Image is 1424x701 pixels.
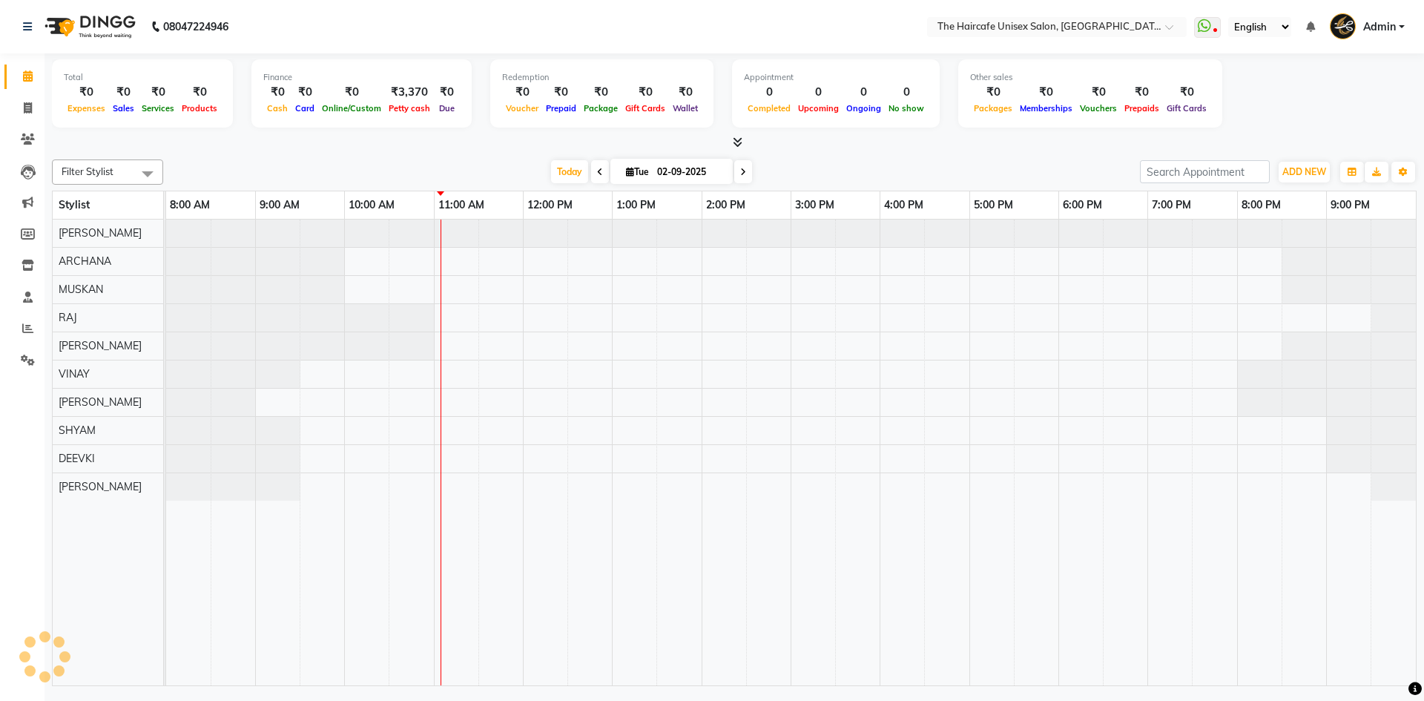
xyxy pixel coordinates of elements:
[345,194,398,216] a: 10:00 AM
[542,103,580,113] span: Prepaid
[59,395,142,409] span: [PERSON_NAME]
[843,103,885,113] span: Ongoing
[669,103,702,113] span: Wallet
[613,194,659,216] a: 1:00 PM
[291,103,318,113] span: Card
[38,6,139,47] img: logo
[502,103,542,113] span: Voucher
[64,84,109,101] div: ₹0
[1279,162,1330,182] button: ADD NEW
[1016,84,1076,101] div: ₹0
[1327,194,1374,216] a: 9:00 PM
[1016,103,1076,113] span: Memberships
[59,311,77,324] span: RAJ
[62,165,113,177] span: Filter Stylist
[1163,103,1210,113] span: Gift Cards
[59,452,95,465] span: DEEVKI
[435,103,458,113] span: Due
[385,103,434,113] span: Petty cash
[794,84,843,101] div: 0
[263,84,291,101] div: ₹0
[385,84,434,101] div: ₹3,370
[580,103,622,113] span: Package
[64,71,221,84] div: Total
[502,71,702,84] div: Redemption
[166,194,214,216] a: 8:00 AM
[59,367,90,381] span: VINAY
[59,254,111,268] span: ARCHANA
[1238,194,1285,216] a: 8:00 PM
[109,103,138,113] span: Sales
[1148,194,1195,216] a: 7:00 PM
[551,160,588,183] span: Today
[702,194,749,216] a: 2:00 PM
[1121,84,1163,101] div: ₹0
[880,194,927,216] a: 4:00 PM
[1363,19,1396,35] span: Admin
[524,194,576,216] a: 12:00 PM
[138,103,178,113] span: Services
[263,103,291,113] span: Cash
[1140,160,1270,183] input: Search Appointment
[59,480,142,493] span: [PERSON_NAME]
[318,84,385,101] div: ₹0
[622,103,669,113] span: Gift Cards
[622,84,669,101] div: ₹0
[843,84,885,101] div: 0
[59,424,96,437] span: SHYAM
[434,84,460,101] div: ₹0
[502,84,542,101] div: ₹0
[1282,166,1326,177] span: ADD NEW
[1121,103,1163,113] span: Prepaids
[970,71,1210,84] div: Other sales
[794,103,843,113] span: Upcoming
[885,103,928,113] span: No show
[669,84,702,101] div: ₹0
[744,103,794,113] span: Completed
[318,103,385,113] span: Online/Custom
[59,226,142,240] span: [PERSON_NAME]
[744,71,928,84] div: Appointment
[64,103,109,113] span: Expenses
[1059,194,1106,216] a: 6:00 PM
[163,6,228,47] b: 08047224946
[59,339,142,352] span: [PERSON_NAME]
[580,84,622,101] div: ₹0
[970,194,1017,216] a: 5:00 PM
[791,194,838,216] a: 3:00 PM
[622,166,653,177] span: Tue
[291,84,318,101] div: ₹0
[885,84,928,101] div: 0
[256,194,303,216] a: 9:00 AM
[1076,103,1121,113] span: Vouchers
[970,84,1016,101] div: ₹0
[744,84,794,101] div: 0
[109,84,138,101] div: ₹0
[1330,13,1356,39] img: Admin
[542,84,580,101] div: ₹0
[59,283,103,296] span: MUSKAN
[970,103,1016,113] span: Packages
[435,194,488,216] a: 11:00 AM
[178,84,221,101] div: ₹0
[1076,84,1121,101] div: ₹0
[1163,84,1210,101] div: ₹0
[59,198,90,211] span: Stylist
[263,71,460,84] div: Finance
[178,103,221,113] span: Products
[653,161,727,183] input: 2025-09-02
[138,84,178,101] div: ₹0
